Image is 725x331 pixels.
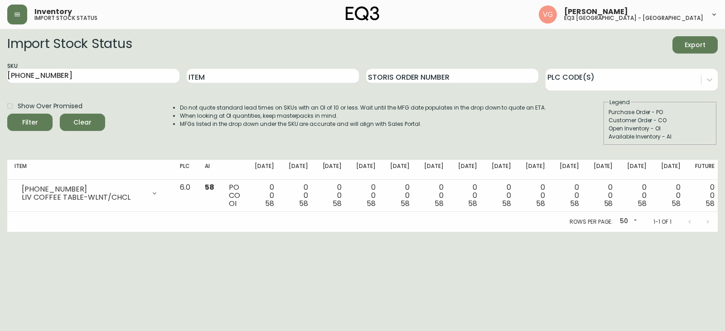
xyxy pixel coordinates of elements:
div: 0 0 [255,183,274,208]
div: 0 0 [560,183,579,208]
div: 0 0 [458,183,478,208]
div: 0 0 [526,183,545,208]
span: 58 [299,198,308,209]
div: Available Inventory - AI [609,133,712,141]
div: [PHONE_NUMBER] [22,185,145,193]
span: 58 [468,198,477,209]
td: 6.0 [173,180,198,212]
span: Clear [67,117,98,128]
img: 876f05e53c5b52231d7ee1770617069b [539,5,557,24]
div: 0 0 [289,183,308,208]
button: Clear [60,114,105,131]
button: Filter [7,114,53,131]
span: 58 [333,198,342,209]
span: Export [680,39,710,51]
p: 1-1 of 1 [653,218,672,226]
div: Filter [22,117,38,128]
span: 58 [401,198,410,209]
div: 0 0 [695,183,715,208]
span: 58 [570,198,579,209]
div: 0 0 [356,183,376,208]
span: [PERSON_NAME] [564,8,628,15]
th: [DATE] [349,160,383,180]
span: 58 [638,198,647,209]
span: 58 [706,198,715,209]
div: 0 0 [424,183,444,208]
th: [DATE] [552,160,586,180]
th: [DATE] [586,160,620,180]
th: [DATE] [281,160,315,180]
div: Purchase Order - PO [609,108,712,116]
img: logo [346,6,379,21]
th: [DATE] [315,160,349,180]
span: 58 [367,198,376,209]
th: [DATE] [451,160,485,180]
button: Export [672,36,718,53]
div: Customer Order - CO [609,116,712,125]
div: 0 0 [323,183,342,208]
li: MFGs listed in the drop down under the SKU are accurate and will align with Sales Portal. [180,120,546,128]
div: 0 0 [627,183,647,208]
span: 58 [502,198,511,209]
div: 0 0 [492,183,511,208]
span: Show Over Promised [18,101,82,111]
span: 58 [604,198,613,209]
th: Future [688,160,722,180]
div: 0 0 [661,183,681,208]
th: Item [7,160,173,180]
th: [DATE] [383,160,417,180]
span: 58 [672,198,681,209]
div: LIV COFFEE TABLE-WLNT/CHCL [22,193,145,201]
th: [DATE] [518,160,552,180]
th: [DATE] [417,160,451,180]
span: 58 [205,182,214,192]
div: [PHONE_NUMBER]LIV COFFEE TABLE-WLNT/CHCL [14,183,165,203]
legend: Legend [609,98,631,106]
span: 58 [435,198,444,209]
div: Open Inventory - OI [609,125,712,133]
p: Rows per page: [570,218,613,226]
th: [DATE] [620,160,654,180]
th: [DATE] [247,160,281,180]
th: AI [198,160,222,180]
span: OI [229,198,237,209]
li: When looking at OI quantities, keep masterpacks in mind. [180,112,546,120]
th: [DATE] [654,160,688,180]
h5: eq3 [GEOGRAPHIC_DATA] - [GEOGRAPHIC_DATA] [564,15,703,21]
h2: Import Stock Status [7,36,132,53]
th: [DATE] [484,160,518,180]
div: 50 [616,214,639,229]
div: 0 0 [390,183,410,208]
div: PO CO [229,183,240,208]
span: 58 [536,198,545,209]
li: Do not quote standard lead times on SKUs with an OI of 10 or less. Wait until the MFG date popula... [180,104,546,112]
span: 58 [265,198,274,209]
h5: import stock status [34,15,97,21]
span: Inventory [34,8,72,15]
th: PLC [173,160,198,180]
div: 0 0 [594,183,613,208]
